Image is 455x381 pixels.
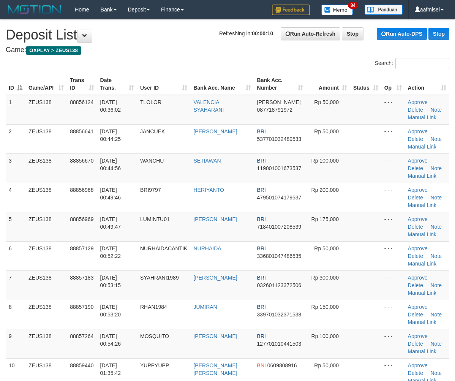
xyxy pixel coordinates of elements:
[25,124,67,153] td: ZEUS138
[190,73,254,95] th: Bank Acc. Name: activate to sort column ascending
[6,183,25,212] td: 4
[137,73,190,95] th: User ID: activate to sort column ascending
[100,187,121,201] span: [DATE] 00:49:46
[381,241,405,270] td: - - -
[306,73,350,95] th: Amount: activate to sort column ascending
[314,362,339,368] span: Rp 50,000
[70,128,93,134] span: 88856641
[6,46,449,54] h4: Game:
[431,107,442,113] a: Note
[140,158,164,164] span: WANCHU
[6,153,25,183] td: 3
[408,333,428,339] a: Approve
[408,107,423,113] a: Delete
[395,58,449,69] input: Search:
[25,212,67,241] td: ZEUS138
[193,275,237,281] a: [PERSON_NAME]
[311,304,339,310] span: Rp 150,000
[408,341,423,347] a: Delete
[100,216,121,230] span: [DATE] 00:49:47
[408,245,428,251] a: Approve
[257,187,266,193] span: BRI
[431,224,442,230] a: Note
[381,329,405,358] td: - - -
[272,5,310,15] img: Feedback.jpg
[140,275,179,281] span: SYAHRANI1989
[70,333,93,339] span: 88857264
[257,165,302,171] span: Copy 119001001673537 to clipboard
[431,341,442,347] a: Note
[408,194,423,201] a: Delete
[100,304,121,318] span: [DATE] 00:53:20
[311,333,339,339] span: Rp 100,000
[408,99,428,105] a: Approve
[257,128,266,134] span: BRI
[431,282,442,288] a: Note
[408,224,423,230] a: Delete
[70,304,93,310] span: 88857190
[311,275,339,281] span: Rp 300,000
[140,304,167,310] span: RHAN1984
[408,370,423,376] a: Delete
[408,187,428,193] a: Approve
[70,158,93,164] span: 88856670
[70,275,93,281] span: 88857183
[408,216,428,222] a: Approve
[6,4,63,15] img: MOTION_logo.png
[311,216,339,222] span: Rp 175,000
[257,333,266,339] span: BRI
[408,173,437,179] a: Manual Link
[257,304,266,310] span: BRI
[408,202,437,208] a: Manual Link
[381,95,405,125] td: - - -
[257,282,302,288] span: Copy 032601123372506 to clipboard
[257,107,292,113] span: Copy 087718791972 to clipboard
[25,95,67,125] td: ZEUS138
[257,362,266,368] span: BNI
[408,282,423,288] a: Delete
[70,99,93,105] span: 88856124
[408,158,428,164] a: Approve
[100,128,121,142] span: [DATE] 00:44:25
[408,128,428,134] a: Approve
[408,144,437,150] a: Manual Link
[257,224,302,230] span: Copy 718401007208539 to clipboard
[408,304,428,310] a: Approve
[67,73,97,95] th: Trans ID: activate to sort column ascending
[193,245,221,251] a: NURHAIDA
[365,5,403,15] img: panduan.png
[100,362,121,376] span: [DATE] 01:35:42
[408,253,423,259] a: Delete
[342,27,363,40] a: Stop
[219,30,273,36] span: Refreshing in:
[25,73,67,95] th: Game/API: activate to sort column ascending
[6,95,25,125] td: 1
[314,245,339,251] span: Rp 50,000
[140,362,169,368] span: YUPPYUPP
[6,270,25,300] td: 7
[405,73,449,95] th: Action: activate to sort column ascending
[311,187,339,193] span: Rp 200,000
[70,187,93,193] span: 88856968
[100,245,121,259] span: [DATE] 00:52:22
[100,275,121,288] span: [DATE] 00:53:15
[257,216,266,222] span: BRI
[431,136,442,142] a: Note
[375,58,449,69] label: Search:
[257,245,266,251] span: BRI
[381,270,405,300] td: - - -
[25,270,67,300] td: ZEUS138
[381,212,405,241] td: - - -
[377,28,427,40] a: Run Auto-DPS
[25,300,67,329] td: ZEUS138
[26,46,81,55] span: OXPLAY > ZEUS138
[408,311,423,318] a: Delete
[140,187,161,193] span: BRI9797
[97,73,137,95] th: Date Trans.: activate to sort column ascending
[431,253,442,259] a: Note
[6,124,25,153] td: 2
[431,311,442,318] a: Note
[193,128,237,134] a: [PERSON_NAME]
[100,99,121,113] span: [DATE] 00:36:02
[254,73,306,95] th: Bank Acc. Number: activate to sort column ascending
